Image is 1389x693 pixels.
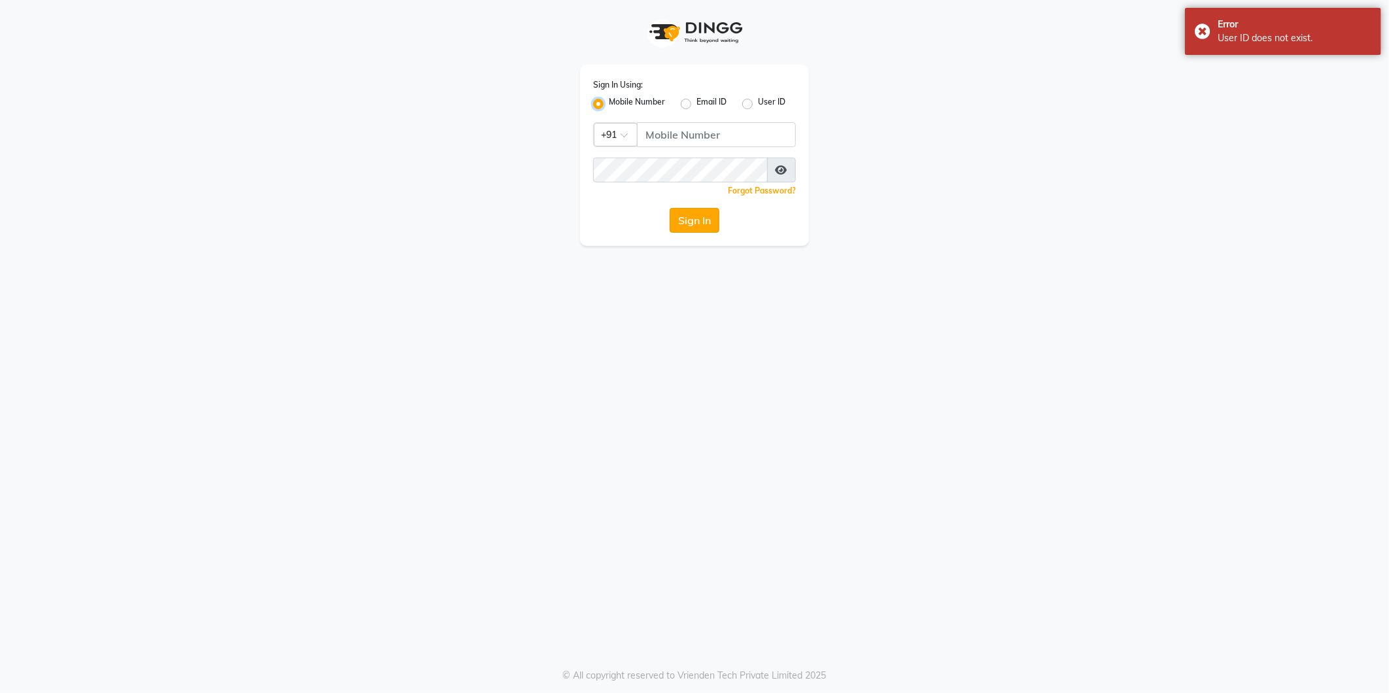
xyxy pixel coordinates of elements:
a: Forgot Password? [728,186,796,195]
div: User ID does not exist. [1218,31,1371,45]
div: Error [1218,18,1371,31]
button: Sign In [670,208,719,233]
label: User ID [758,96,785,112]
label: Mobile Number [609,96,665,112]
label: Email ID [696,96,727,112]
label: Sign In Using: [593,79,643,91]
img: logo1.svg [642,13,747,52]
input: Username [593,158,768,182]
input: Username [637,122,796,147]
